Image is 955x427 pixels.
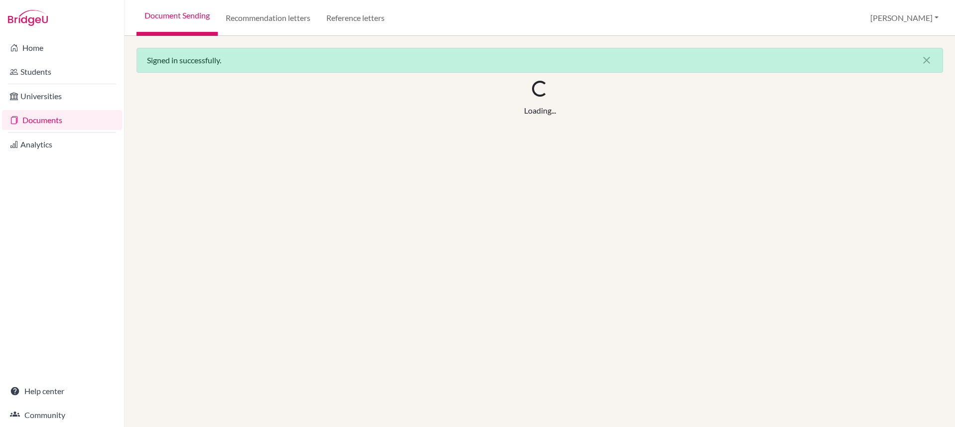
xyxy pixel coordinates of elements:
[911,48,943,72] button: Close
[2,135,122,154] a: Analytics
[2,86,122,106] a: Universities
[2,381,122,401] a: Help center
[866,8,943,27] button: [PERSON_NAME]
[921,54,933,66] i: close
[136,48,943,73] div: Signed in successfully.
[8,10,48,26] img: Bridge-U
[2,38,122,58] a: Home
[2,405,122,425] a: Community
[524,105,556,117] div: Loading...
[2,110,122,130] a: Documents
[2,62,122,82] a: Students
